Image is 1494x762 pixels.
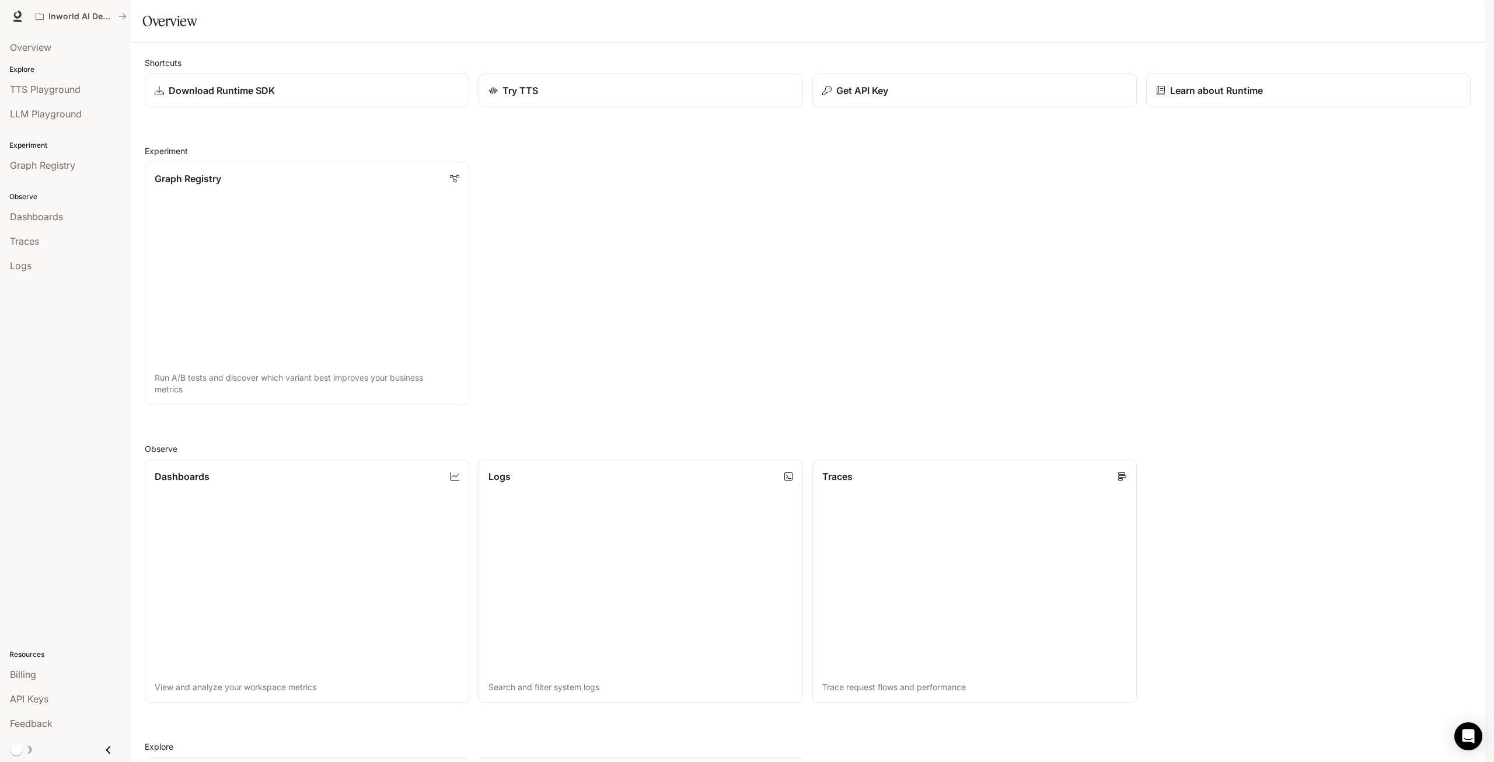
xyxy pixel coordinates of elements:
[502,83,538,98] p: Try TTS
[488,681,793,693] p: Search and filter system logs
[155,372,459,395] p: Run A/B tests and discover which variant best improves your business metrics
[822,469,853,483] p: Traces
[48,12,114,22] p: Inworld AI Demos
[145,443,1471,455] h2: Observe
[822,681,1127,693] p: Trace request flows and performance
[812,460,1137,703] a: TracesTrace request flows and performance
[142,9,197,33] h1: Overview
[488,469,511,483] p: Logs
[145,145,1471,157] h2: Experiment
[145,460,469,703] a: DashboardsView and analyze your workspace metrics
[1454,722,1482,750] div: Open Intercom Messenger
[479,460,803,703] a: LogsSearch and filter system logs
[1170,83,1263,98] p: Learn about Runtime
[30,5,132,28] button: All workspaces
[155,469,210,483] p: Dashboards
[812,74,1137,107] button: Get API Key
[145,57,1471,69] h2: Shortcuts
[145,740,1471,753] h2: Explore
[155,172,221,186] p: Graph Registry
[145,74,469,107] a: Download Runtime SDK
[155,681,459,693] p: View and analyze your workspace metrics
[479,74,803,107] a: Try TTS
[1146,74,1471,107] a: Learn about Runtime
[169,83,275,98] p: Download Runtime SDK
[836,83,888,98] p: Get API Key
[145,162,469,405] a: Graph RegistryRun A/B tests and discover which variant best improves your business metrics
